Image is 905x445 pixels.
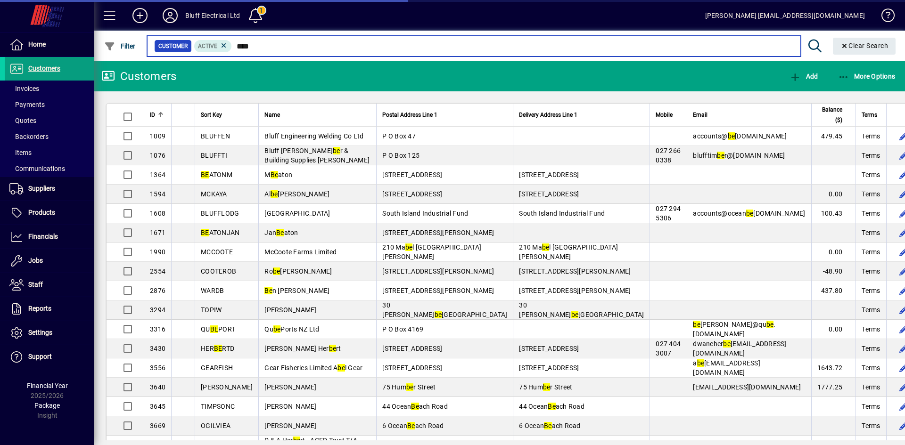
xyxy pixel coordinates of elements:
[833,38,896,55] button: Clear
[693,359,760,376] span: a [EMAIL_ADDRESS][DOMAIN_NAME]
[5,345,94,369] a: Support
[656,147,681,164] span: 027 266 0338
[264,325,319,333] span: Qu Ports NZ Ltd
[201,171,209,178] em: BE
[271,190,278,198] em: be
[28,353,52,360] span: Support
[104,42,136,50] span: Filter
[201,345,234,352] span: HER RTD
[201,248,233,256] span: MCCOOTE
[542,243,550,251] em: be
[728,132,735,140] em: be
[382,110,437,120] span: Postal Address Line 1
[101,69,176,84] div: Customers
[519,345,579,352] span: [STREET_ADDRESS]
[790,73,818,80] span: Add
[9,101,45,108] span: Payments
[150,110,165,120] div: ID
[201,306,222,314] span: TOPIW
[9,117,36,124] span: Quotes
[9,149,32,156] span: Items
[201,229,239,236] span: ATONJAN
[382,403,448,410] span: 44 Ocean ach Road
[382,267,494,275] span: [STREET_ADDRESS][PERSON_NAME]
[766,321,774,328] em: be
[9,85,39,92] span: Invoices
[264,287,329,294] span: n [PERSON_NAME]
[405,243,413,251] em: be
[519,364,579,372] span: [STREET_ADDRESS]
[787,68,820,85] button: Add
[210,325,219,333] em: BE
[201,287,224,294] span: WARDB
[333,147,340,154] em: be
[5,249,94,273] a: Jobs
[5,33,94,57] a: Home
[544,422,552,429] em: Be
[264,248,337,256] span: McCoote Farms Limited
[28,329,52,336] span: Settings
[264,345,341,352] span: [PERSON_NAME] Her rt
[264,287,272,294] em: Be
[862,305,880,315] span: Terms
[28,185,55,192] span: Suppliers
[201,403,235,410] span: TIMPSONC
[717,152,724,159] em: be
[862,228,880,237] span: Terms
[811,243,856,262] td: 0.00
[519,171,579,178] span: [STREET_ADDRESS]
[723,340,731,348] em: be
[693,321,775,338] span: [PERSON_NAME]@qu .[DOMAIN_NAME]
[5,297,94,321] a: Reports
[406,383,414,391] em: be
[28,233,58,240] span: Financials
[264,171,292,178] span: M aton
[264,306,316,314] span: [PERSON_NAME]
[811,204,856,223] td: 100.43
[519,383,572,391] span: 75 Hum r Street
[862,421,880,430] span: Terms
[5,97,94,113] a: Payments
[693,110,805,120] div: Email
[201,383,253,391] span: [PERSON_NAME]
[862,131,880,141] span: Terms
[840,42,889,49] span: Clear Search
[382,229,494,236] span: [STREET_ADDRESS][PERSON_NAME]
[862,286,880,295] span: Terms
[293,437,301,444] em: be
[693,132,787,140] span: accounts@ [DOMAIN_NAME]
[543,383,551,391] em: be
[264,383,316,391] span: [PERSON_NAME]
[150,132,165,140] span: 1009
[656,110,673,120] span: Mobile
[264,267,332,275] span: Ro [PERSON_NAME]
[264,210,330,217] span: [GEOGRAPHIC_DATA]
[811,378,856,397] td: 1777.25
[150,325,165,333] span: 3316
[519,110,577,120] span: Delivery Address Line 1
[198,43,217,49] span: Active
[817,105,851,125] div: Balance ($)
[150,267,165,275] span: 2554
[862,402,880,411] span: Terms
[697,359,705,367] em: be
[811,127,856,146] td: 479.45
[693,110,708,120] span: Email
[693,321,700,328] em: be
[705,8,865,23] div: [PERSON_NAME] [EMAIL_ADDRESS][DOMAIN_NAME]
[571,311,579,318] em: be
[264,190,329,198] span: Al [PERSON_NAME]
[382,301,507,318] span: 30 [PERSON_NAME] [GEOGRAPHIC_DATA]
[150,171,165,178] span: 1364
[862,170,880,179] span: Terms
[519,243,618,260] span: 210 Ma l [GEOGRAPHIC_DATA][PERSON_NAME]
[201,325,235,333] span: QU PORT
[9,165,65,172] span: Communications
[382,325,423,333] span: P O Box 4169
[519,287,631,294] span: [STREET_ADDRESS][PERSON_NAME]
[382,210,468,217] span: South Island Industrial Fund
[862,247,880,257] span: Terms
[264,147,370,164] span: Bluff [PERSON_NAME] r & Building Supplies [PERSON_NAME]
[201,422,230,429] span: OGILVIEA
[264,422,316,429] span: [PERSON_NAME]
